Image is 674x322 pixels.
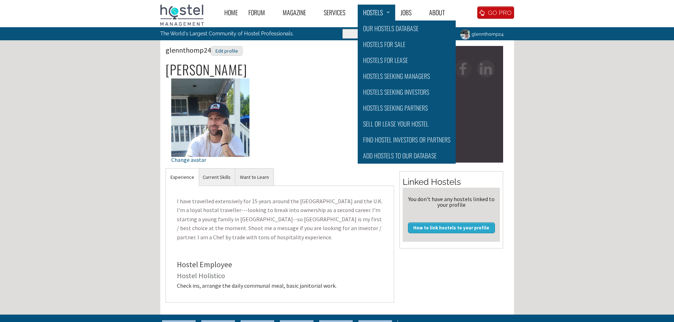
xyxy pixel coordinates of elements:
[171,113,249,163] a: Change avatar
[177,260,383,268] div: Hostel Employee
[318,5,358,21] a: Services
[358,132,456,148] a: Find Hostel Investors or Partners
[342,29,450,39] input: Enter the terms you wish to search for.
[166,46,243,54] span: glennthomp24
[160,5,204,26] img: Hostel Management Home
[405,196,497,207] div: You don't have any hostels linked to your profile
[235,169,273,186] a: Want to Learn
[211,46,243,56] div: Edit profile
[171,157,249,163] div: Change avatar
[160,27,308,40] p: The World's Largest Community of Hostel Professionals.
[424,5,457,21] a: About
[395,5,424,21] a: Jobs
[166,62,394,77] h2: [PERSON_NAME]
[177,271,225,280] a: Hostel Holistico
[408,222,495,233] a: How to link hostels to your profile
[198,169,235,186] a: Current Skills
[403,176,500,188] h2: Linked Hostels
[358,84,456,100] a: Hostels Seeking Investors
[358,21,456,36] a: Our Hostels Database
[177,283,383,288] div: Check ins, arrange the daily communal meal, basic janitorial work.
[171,191,389,248] p: I have travelled extensively for 15 years around the [GEOGRAPHIC_DATA] and the U.K. I'm a loyal h...
[358,148,456,164] a: Add Hostels to Our database
[477,6,514,19] a: GO PRO
[211,46,243,54] a: Edit profile
[477,60,495,77] img: in-square.png
[358,100,456,116] a: Hostels Seeking Partners
[358,116,456,132] a: Sell or Lease Your Hostel
[358,36,456,52] a: Hostels for Sale
[243,5,277,21] a: Forum
[358,68,456,84] a: Hostels Seeking Managers
[171,78,249,157] img: glennthomp24's picture
[219,5,243,21] a: Home
[459,28,472,41] img: glennthomp24's picture
[358,52,456,68] a: Hostels for Lease
[166,169,199,186] a: Experience
[455,27,508,41] a: glennthomp24
[277,5,318,21] a: Magazine
[454,60,472,77] img: fb-square.png
[358,5,395,21] a: Hostels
